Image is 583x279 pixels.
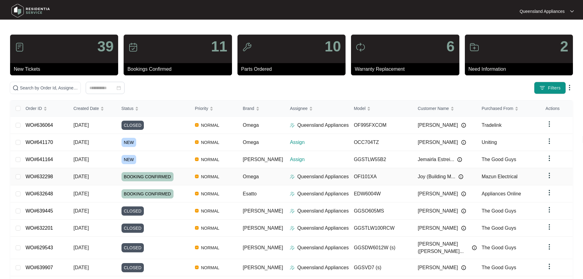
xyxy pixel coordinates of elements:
[356,42,365,52] img: icon
[199,264,222,271] span: NORMAL
[472,245,477,250] img: Info icon
[546,155,553,162] img: dropdown arrow
[418,190,458,198] span: [PERSON_NAME]
[546,189,553,196] img: dropdown arrow
[73,265,89,270] span: [DATE]
[69,100,117,117] th: Created Date
[121,155,136,164] span: NEW
[520,8,565,14] p: Queensland Appliances
[121,172,174,181] span: BOOKING CONFIRMED
[290,226,295,231] img: Assigner Icon
[349,220,413,237] td: GGSTLW100RCW
[243,245,283,250] span: [PERSON_NAME]
[457,157,462,162] img: Info icon
[290,105,308,112] span: Assignee
[199,224,222,232] span: NORMAL
[349,259,413,276] td: GGSVD7 (s)
[297,224,349,232] p: Queensland Appliances
[190,100,238,117] th: Priority
[14,66,118,73] p: New Tickets
[121,224,144,233] span: CLOSED
[349,202,413,220] td: GGSO605MS
[418,264,458,271] span: [PERSON_NAME]
[418,105,449,112] span: Customer Name
[243,174,259,179] span: Omega
[482,191,521,196] span: Appliances Online
[355,66,459,73] p: Warranty Replacement
[121,105,134,112] span: Status
[25,123,53,128] a: WO#636064
[73,245,89,250] span: [DATE]
[418,207,458,215] span: [PERSON_NAME]
[21,100,69,117] th: Order ID
[199,139,222,146] span: NORMAL
[349,237,413,259] td: GGSDW6012W (s)
[195,123,199,127] img: Vercel Logo
[290,123,295,128] img: Assigner Icon
[482,225,516,231] span: The Good Guys
[418,139,458,146] span: [PERSON_NAME]
[297,244,349,251] p: Queensland Appliances
[121,263,144,272] span: CLOSED
[195,226,199,230] img: Vercel Logo
[418,122,458,129] span: [PERSON_NAME]
[482,123,502,128] span: Tradelink
[290,174,295,179] img: Assigner Icon
[195,192,199,195] img: Vercel Logo
[482,208,516,213] span: The Good Guys
[458,174,463,179] img: Info icon
[25,265,53,270] a: WO#639907
[461,123,466,128] img: Info icon
[73,140,89,145] span: [DATE]
[243,225,283,231] span: [PERSON_NAME]
[243,265,283,270] span: [PERSON_NAME]
[9,2,52,20] img: residentia service logo
[570,10,574,13] img: dropdown arrow
[546,223,553,231] img: dropdown arrow
[127,66,232,73] p: Bookings Confirmed
[25,105,42,112] span: Order ID
[566,84,573,91] img: dropdown arrow
[541,100,573,117] th: Actions
[211,39,227,54] p: 11
[199,173,222,180] span: NORMAL
[243,191,256,196] span: Esatto
[482,174,518,179] span: Mazun Electrical
[418,240,469,255] span: [PERSON_NAME] ([PERSON_NAME]...
[461,209,466,213] img: Info icon
[349,151,413,168] td: GGSTLW55B2
[461,226,466,231] img: Info icon
[195,209,199,213] img: Vercel Logo
[199,190,222,198] span: NORMAL
[25,174,53,179] a: WO#632298
[97,39,114,54] p: 39
[539,85,545,91] img: filter icon
[121,121,144,130] span: CLOSED
[546,138,553,145] img: dropdown arrow
[73,157,89,162] span: [DATE]
[195,105,208,112] span: Priority
[199,244,222,251] span: NORMAL
[121,243,144,252] span: CLOSED
[418,224,458,232] span: [PERSON_NAME]
[25,208,53,213] a: WO#639445
[285,100,349,117] th: Assignee
[243,208,283,213] span: [PERSON_NAME]
[290,139,349,146] p: Assign
[482,105,513,112] span: Purchased From
[121,189,174,198] span: BOOKING CONFIRMED
[241,66,346,73] p: Parts Ordered
[25,225,53,231] a: WO#632201
[25,140,53,145] a: WO#641170
[195,157,199,161] img: Vercel Logo
[297,190,349,198] p: Queensland Appliances
[354,105,365,112] span: Model
[546,263,553,270] img: dropdown arrow
[546,243,553,251] img: dropdown arrow
[418,156,454,163] span: Jemairla Estrei...
[242,42,252,52] img: icon
[25,245,53,250] a: WO#629543
[349,185,413,202] td: EDW6004W
[73,174,89,179] span: [DATE]
[482,157,516,162] span: The Good Guys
